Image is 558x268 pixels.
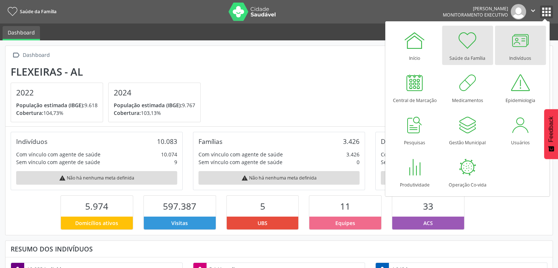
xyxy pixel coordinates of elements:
span: 5.974 [85,200,108,212]
p: 9.767 [114,101,195,109]
button: Feedback - Mostrar pesquisa [544,109,558,159]
div: 10.083 [157,137,177,145]
span: Cobertura: [114,109,141,116]
a:  Dashboard [11,50,51,61]
a: Início [389,26,440,65]
a: Indivíduos [495,26,546,65]
i:  [529,7,537,15]
div: Domicílios [381,137,411,145]
span: 5 [260,200,265,212]
a: Medicamentos [442,68,493,107]
div: Não há nenhuma meta definida [16,171,177,185]
i: warning [59,175,66,181]
i:  [11,50,21,61]
span: Cobertura: [16,109,43,116]
a: Saúde da Família [442,26,493,65]
button:  [526,4,540,19]
span: Monitoramento Executivo [443,12,508,18]
div: [PERSON_NAME] [443,6,508,12]
i: warning [241,175,248,181]
div: Com vínculo com agente de saúde [198,151,283,158]
span: 33 [423,200,433,212]
span: População estimada (IBGE): [114,102,182,109]
a: Usuários [495,110,546,149]
p: 9.618 [16,101,98,109]
div: Sem vínculo com agente de saúde [16,158,100,166]
div: Flexeiras - AL [11,66,206,78]
p: 103,13% [114,109,195,117]
div: Sem vínculo com agente de saúde [381,158,465,166]
div: 3.426 [346,151,360,158]
span: 597.387 [163,200,196,212]
div: Com vínculo com agente de saúde [381,151,465,158]
a: Pesquisas [389,110,440,149]
div: Sem vínculo com agente de saúde [198,158,282,166]
a: Central de Marcação [389,68,440,107]
a: Saúde da Família [5,6,56,18]
div: Indivíduos [16,137,47,145]
span: ACS [423,219,433,227]
span: UBS [258,219,267,227]
div: Com vínculo com agente de saúde [16,151,101,158]
a: Epidemiologia [495,68,546,107]
span: Feedback [548,116,554,142]
h4: 2024 [114,88,195,97]
div: Dashboard [21,50,51,61]
span: Domicílios ativos [75,219,118,227]
span: 11 [340,200,350,212]
a: Dashboard [3,26,40,40]
a: Operação Co-vida [442,152,493,192]
div: Famílias [198,137,222,145]
div: 3.426 [343,137,360,145]
div: Não há nenhuma meta definida [381,171,542,185]
div: 0 [357,158,360,166]
div: 10.074 [161,151,177,158]
span: Equipes [335,219,355,227]
a: Gestão Municipal [442,110,493,149]
a: Produtividade [389,152,440,192]
span: População estimada (IBGE): [16,102,84,109]
p: 104,73% [16,109,98,117]
span: Visitas [171,219,188,227]
h4: 2022 [16,88,98,97]
img: img [511,4,526,19]
div: Não há nenhuma meta definida [198,171,360,185]
button: apps [540,6,553,18]
div: 9 [174,158,177,166]
span: Saúde da Família [20,8,56,15]
div: Resumo dos indivíduos [11,245,547,253]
